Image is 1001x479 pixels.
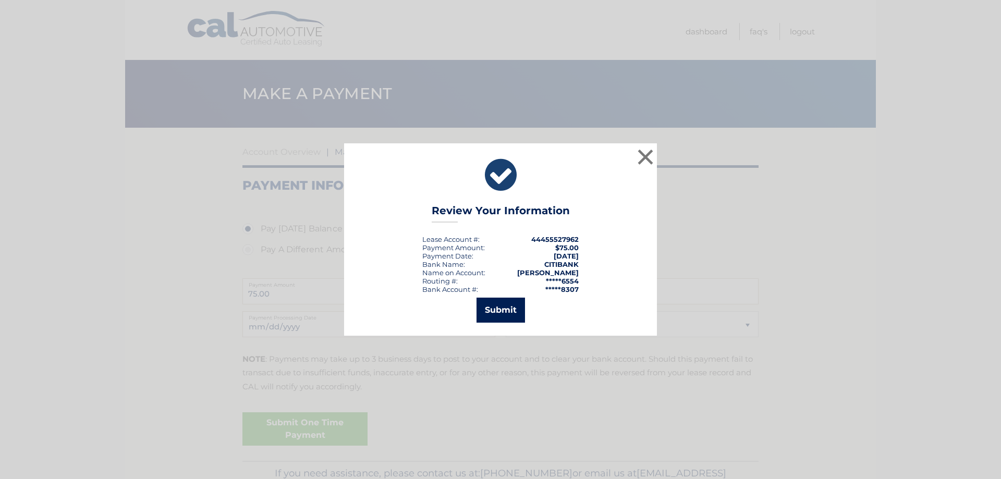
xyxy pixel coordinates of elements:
div: Payment Amount: [422,243,485,252]
div: Bank Account #: [422,285,478,293]
span: $75.00 [555,243,579,252]
div: Routing #: [422,277,458,285]
div: : [422,252,473,260]
span: [DATE] [554,252,579,260]
strong: CITIBANK [544,260,579,268]
button: × [635,146,656,167]
div: Bank Name: [422,260,465,268]
button: Submit [477,298,525,323]
div: Name on Account: [422,268,485,277]
strong: [PERSON_NAME] [517,268,579,277]
h3: Review Your Information [432,204,570,223]
div: Lease Account #: [422,235,480,243]
strong: 44455527962 [531,235,579,243]
span: Payment Date [422,252,472,260]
